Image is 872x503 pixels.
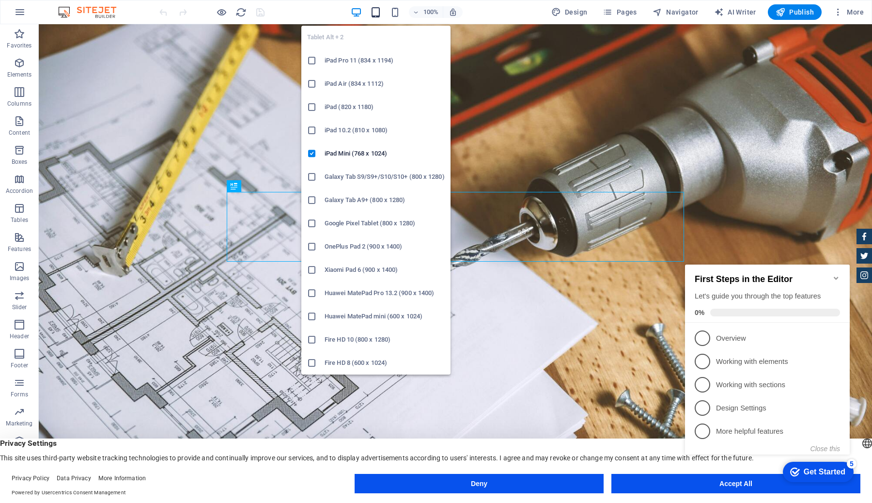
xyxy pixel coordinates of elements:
div: Let's guide you through the top features [14,41,159,51]
button: Click here to leave preview mode and continue editing [216,6,227,18]
h6: Galaxy Tab A9+ (800 x 1280) [325,194,445,206]
p: Footer [11,362,28,369]
p: Favorites [7,42,31,49]
li: More helpful features [4,169,169,192]
h6: Fire HD 10 (800 x 1280) [325,334,445,346]
h6: iPad Mini (768 x 1024) [325,148,445,159]
h2: First Steps in the Editor [14,24,159,34]
span: Navigator [653,7,699,17]
p: Slider [12,303,27,311]
p: Columns [7,100,31,108]
h6: 100% [423,6,439,18]
h6: iPad 10.2 (810 x 1080) [325,125,445,136]
div: Minimize checklist [151,24,159,31]
div: 5 [166,208,175,218]
h6: iPad Air (834 x 1112) [325,78,445,90]
span: More [833,7,864,17]
span: Design [551,7,588,17]
p: Boxes [12,158,28,166]
p: Forms [11,391,28,398]
button: 100% [409,6,443,18]
p: Tables [11,216,28,224]
p: More helpful features [35,176,151,186]
h6: Huawei MatePad Pro 13.2 (900 x 1400) [325,287,445,299]
p: Header [10,332,29,340]
h6: iPad (820 x 1180) [325,101,445,113]
li: Overview [4,76,169,99]
span: Publish [776,7,814,17]
button: reload [235,6,247,18]
span: Pages [603,7,637,17]
button: Navigator [649,4,702,20]
h6: OnePlus Pad 2 (900 x 1400) [325,241,445,252]
h6: Fire HD 8 (600 x 1024) [325,357,445,369]
div: Design (Ctrl+Alt+Y) [547,4,592,20]
h6: Huawei MatePad mini (600 x 1024) [325,311,445,322]
button: Design [547,4,592,20]
button: More [829,4,868,20]
h6: Xiaomi Pad 6 (900 x 1400) [325,264,445,276]
h6: Google Pixel Tablet (800 x 1280) [325,218,445,229]
li: Working with sections [4,123,169,146]
p: Marketing [6,420,32,427]
li: Working with elements [4,99,169,123]
p: Overview [35,83,151,93]
button: Pages [599,4,640,20]
span: 0% [14,58,29,66]
h6: Galaxy Tab S9/S9+/S10/S10+ (800 x 1280) [325,171,445,183]
p: Features [8,245,31,253]
i: On resize automatically adjust zoom level to fit chosen device. [449,8,457,16]
p: Images [10,274,30,282]
i: Reload page [235,7,247,18]
h6: iPad Pro 11 (834 x 1194) [325,55,445,66]
p: Elements [7,71,32,79]
p: Accordion [6,187,33,195]
div: Get Started 5 items remaining, 0% complete [102,211,172,232]
img: Editor Logo [56,6,128,18]
span: AI Writer [714,7,756,17]
div: Get Started [123,217,164,226]
p: Working with sections [35,129,151,140]
button: Close this [129,194,159,202]
button: Publish [768,4,822,20]
p: Working with elements [35,106,151,116]
p: Content [9,129,30,137]
li: Design Settings [4,146,169,169]
p: Design Settings [35,153,151,163]
button: AI Writer [710,4,760,20]
button: 1 [22,454,28,459]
